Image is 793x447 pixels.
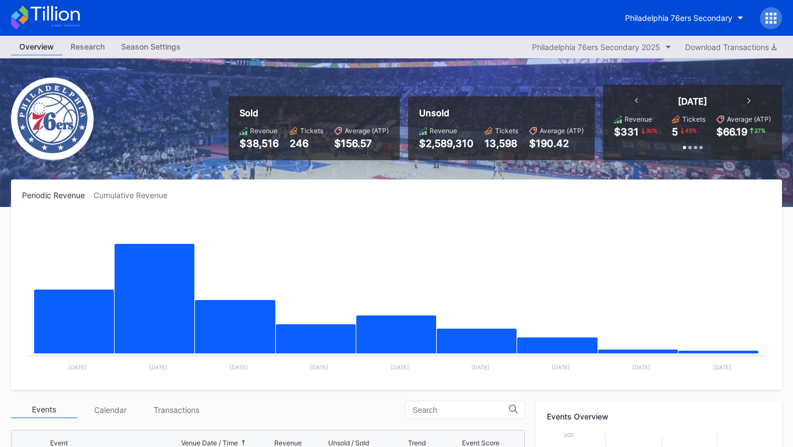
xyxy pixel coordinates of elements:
[678,96,707,107] div: [DATE]
[68,364,86,370] text: [DATE]
[113,39,189,56] a: Season Settings
[471,364,490,370] text: [DATE]
[143,401,209,418] div: Transactions
[625,13,732,23] div: Philadelphia 76ers Secondary
[310,364,328,370] text: [DATE]
[540,127,584,135] div: Average (ATP)
[181,439,238,447] div: Venue Date / Time
[113,39,189,54] div: Season Settings
[50,439,68,447] div: Event
[617,8,752,28] button: Philadelphia 76ers Secondary
[62,39,113,56] a: Research
[149,364,167,370] text: [DATE]
[462,439,499,447] div: Event Score
[11,78,94,160] img: Philadelphia_76ers.png
[682,115,705,123] div: Tickets
[672,126,678,138] div: 5
[290,138,323,149] div: 246
[345,127,389,135] div: Average (ATP)
[645,126,658,135] div: 30 %
[716,126,747,138] div: $66.19
[412,406,509,415] input: Search
[632,364,650,370] text: [DATE]
[274,439,302,447] div: Revenue
[391,364,409,370] text: [DATE]
[408,439,426,447] div: Trend
[485,138,518,149] div: 13,598
[430,127,457,135] div: Revenue
[532,42,660,52] div: Philadelphia 76ers Secondary 2025
[77,401,143,418] div: Calendar
[727,115,771,123] div: Average (ATP)
[240,107,389,118] div: Sold
[419,107,584,118] div: Unsold
[564,432,574,438] text: 200
[230,364,248,370] text: [DATE]
[328,439,369,447] div: Unsold / Sold
[495,127,518,135] div: Tickets
[419,138,474,149] div: $2,589,310
[529,138,584,149] div: $190.42
[680,40,782,54] button: Download Transactions
[684,126,698,135] div: 45 %
[753,126,767,135] div: 27 %
[713,364,731,370] text: [DATE]
[11,39,62,56] a: Overview
[94,190,176,200] div: Cumulative Revenue
[300,127,323,135] div: Tickets
[614,126,639,138] div: $331
[22,190,94,200] div: Periodic Revenue
[552,364,570,370] text: [DATE]
[250,127,278,135] div: Revenue
[11,401,77,418] div: Events
[685,42,776,52] div: Download Transactions
[334,138,389,149] div: $156.57
[624,115,652,123] div: Revenue
[22,214,771,379] svg: Chart title
[547,412,771,421] div: Events Overview
[526,40,677,54] button: Philadelphia 76ers Secondary 2025
[240,138,279,149] div: $38,516
[62,39,113,54] div: Research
